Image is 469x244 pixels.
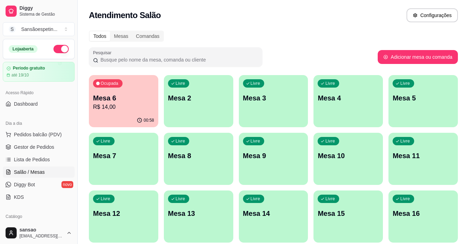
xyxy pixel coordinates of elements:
[407,8,458,22] button: Configurações
[388,190,458,243] button: LivreMesa 16
[325,196,335,202] p: Livre
[3,3,75,19] a: DiggySistema de Gestão
[393,209,454,218] p: Mesa 16
[400,138,410,144] p: Livre
[3,225,75,241] button: sansao[EMAIL_ADDRESS][DOMAIN_NAME]
[3,179,75,190] a: Diggy Botnovo
[19,11,72,17] span: Sistema de Gestão
[168,93,229,103] p: Mesa 2
[21,26,57,33] div: Sansãoespetin ...
[243,209,304,218] p: Mesa 14
[93,50,114,56] label: Pesquisar
[93,103,154,111] p: R$ 14,00
[14,194,24,201] span: KDS
[239,190,308,243] button: LivreMesa 14
[318,209,379,218] p: Mesa 15
[11,72,29,78] article: até 19/10
[3,87,75,98] div: Acesso Rápido
[400,196,410,202] p: Livre
[110,31,132,41] div: Mesas
[313,190,383,243] button: LivreMesa 15
[176,196,185,202] p: Livre
[101,81,118,86] p: Ocupada
[14,131,62,138] span: Pedidos balcão (PDV)
[325,81,335,86] p: Livre
[98,56,258,63] input: Pesquisar
[9,26,16,33] span: S
[164,133,233,185] button: LivreMesa 8
[3,129,75,140] button: Pedidos balcão (PDV)
[243,93,304,103] p: Mesa 3
[3,192,75,203] a: KDS
[14,100,38,107] span: Dashboard
[14,181,35,188] span: Diggy Bot
[89,10,161,21] h2: Atendimento Salão
[90,31,110,41] div: Todos
[19,227,64,233] span: sansao
[393,93,454,103] p: Mesa 5
[3,118,75,129] div: Dia a dia
[239,75,308,127] button: LivreMesa 3
[388,75,458,127] button: LivreMesa 5
[176,81,185,86] p: Livre
[313,75,383,127] button: LivreMesa 4
[3,166,75,178] a: Salão / Mesas
[144,117,154,123] p: 00:58
[239,133,308,185] button: LivreMesa 9
[93,93,154,103] p: Mesa 6
[3,141,75,153] a: Gestor de Pedidos
[325,138,335,144] p: Livre
[251,138,260,144] p: Livre
[164,190,233,243] button: LivreMesa 13
[101,138,110,144] p: Livre
[168,209,229,218] p: Mesa 13
[3,22,75,36] button: Select a team
[164,75,233,127] button: LivreMesa 2
[3,154,75,165] a: Lista de Pedidos
[14,169,45,176] span: Salão / Mesas
[19,5,72,11] span: Diggy
[243,151,304,161] p: Mesa 9
[89,190,158,243] button: LivreMesa 12
[93,209,154,218] p: Mesa 12
[378,50,458,64] button: Adicionar mesa ou comanda
[313,133,383,185] button: LivreMesa 10
[400,81,410,86] p: Livre
[13,66,45,71] article: Período gratuito
[14,156,50,163] span: Lista de Pedidos
[93,151,154,161] p: Mesa 7
[53,45,69,53] button: Alterar Status
[388,133,458,185] button: LivreMesa 11
[132,31,164,41] div: Comandas
[9,45,37,53] div: Loja aberta
[251,196,260,202] p: Livre
[318,93,379,103] p: Mesa 4
[251,81,260,86] p: Livre
[3,211,75,222] div: Catálogo
[19,233,64,239] span: [EMAIL_ADDRESS][DOMAIN_NAME]
[3,98,75,109] a: Dashboard
[89,133,158,185] button: LivreMesa 7
[14,144,54,151] span: Gestor de Pedidos
[168,151,229,161] p: Mesa 8
[3,62,75,82] a: Período gratuitoaté 19/10
[101,196,110,202] p: Livre
[318,151,379,161] p: Mesa 10
[89,75,158,127] button: OcupadaMesa 6R$ 14,0000:58
[393,151,454,161] p: Mesa 11
[176,138,185,144] p: Livre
